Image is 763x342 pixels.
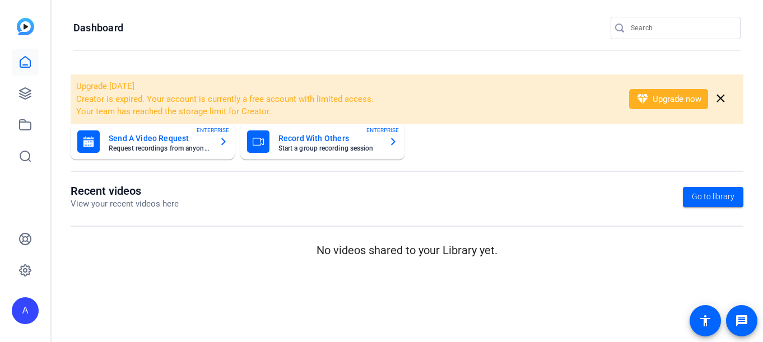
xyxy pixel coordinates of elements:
[73,21,123,35] h1: Dashboard
[71,124,235,160] button: Send A Video RequestRequest recordings from anyone, anywhereENTERPRISE
[714,92,728,106] mat-icon: close
[197,126,229,134] span: ENTERPRISE
[278,132,380,145] mat-card-title: Record With Others
[240,124,404,160] button: Record With OthersStart a group recording sessionENTERPRISE
[636,92,649,106] mat-icon: diamond
[76,93,615,106] li: Creator is expired. Your account is currently a free account with limited access.
[17,18,34,35] img: blue-gradient.svg
[109,132,210,145] mat-card-title: Send A Video Request
[76,105,615,118] li: Your team has reached the storage limit for Creator.
[109,145,210,152] mat-card-subtitle: Request recordings from anyone, anywhere
[71,242,743,259] p: No videos shared to your Library yet.
[278,145,380,152] mat-card-subtitle: Start a group recording session
[631,21,732,35] input: Search
[76,81,134,91] span: Upgrade [DATE]
[71,198,179,210] p: View your recent videos here
[683,187,743,207] a: Go to library
[735,314,748,327] mat-icon: message
[71,184,179,198] h1: Recent videos
[12,297,39,324] div: A
[692,191,734,203] span: Go to library
[366,126,399,134] span: ENTERPRISE
[699,314,712,327] mat-icon: accessibility
[629,89,708,109] button: Upgrade now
